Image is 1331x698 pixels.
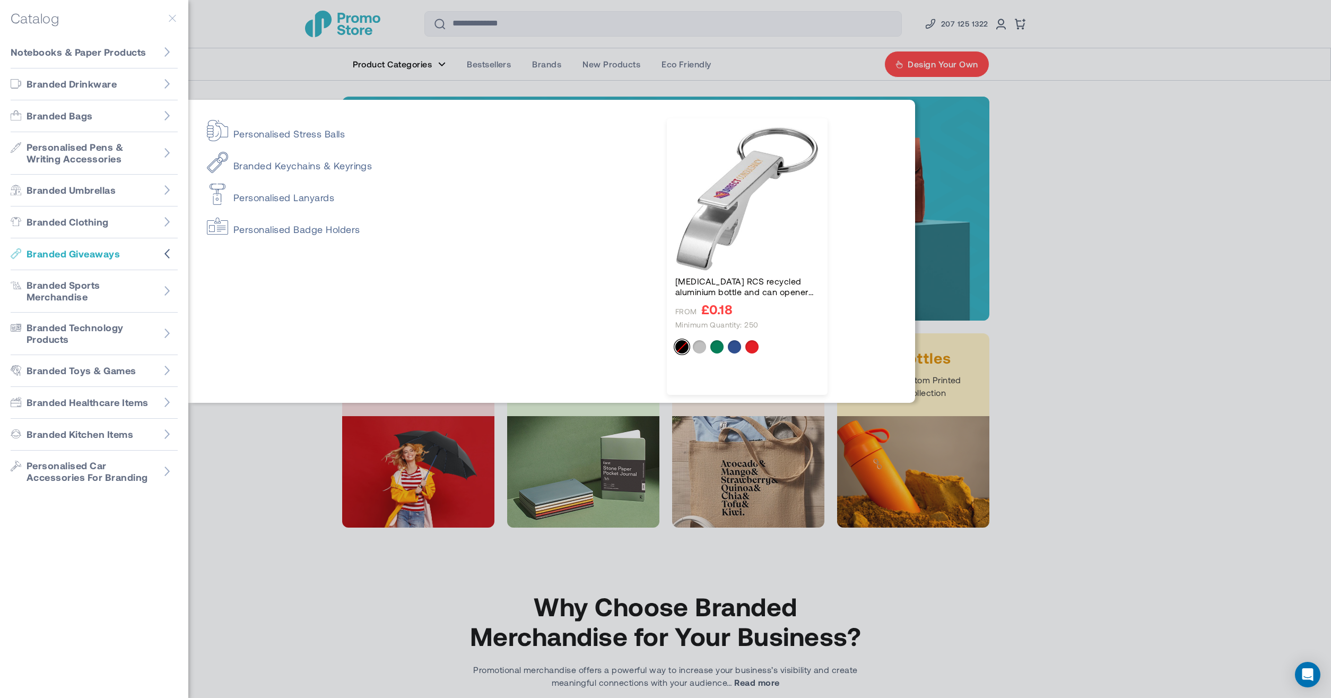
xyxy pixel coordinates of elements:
a: Go to Branded Bags [11,100,178,132]
a: Personalised Stress Balls [207,118,648,140]
span: Branded Sports Merchandise [27,279,156,303]
div: Silver [693,340,706,354]
a: Go to Personalised Pens & Writing Accessories [11,132,178,175]
div: Green [710,340,724,354]
span: Branded Bags [27,110,93,122]
a: Tao RCS recycled aluminium bottle and can opener with keychain [675,276,819,297]
span: FROM [675,307,697,316]
a: Go to Branded Toys & Games [11,355,178,387]
span: Branded Kitchen Items [27,428,133,441]
a: Go to Branded Kitchen Items [11,419,178,451]
span: £0.18 [701,303,733,316]
div: Open Intercom Messenger [1295,662,1320,687]
a: Go to Personalised Car Accessories For Branding [11,451,178,493]
a: Go to Branded Healthcare Items [11,387,178,419]
h5: Catalog [11,11,59,26]
a: Personalised Badge Holders [207,214,667,235]
a: Go to Branded Clothing [11,206,178,238]
a: Go to Branded Giveaways [11,238,178,270]
div: Solid black [675,340,689,354]
span: Branded Umbrellas [27,184,116,196]
span: Personalised Car Accessories For Branding [27,460,156,484]
span: Branded Toys & Games [27,365,136,377]
span: Personalised Pens & Writing Accessories [27,141,156,165]
span: Branded Drinkware [27,78,117,90]
span: Notebooks & Paper Products [11,46,146,58]
span: Branded Healthcare Items [27,397,149,409]
a: Tao RCS recycled aluminium bottle and can opener with keychain [675,127,819,271]
div: Colour [675,340,819,358]
span: Branded Giveaways [27,248,120,260]
span: Branded Clothing [27,216,109,228]
a: Go to Branded Drinkware [11,68,178,100]
div: Red [745,340,759,354]
a: Go to Branded Technology Products [11,313,178,355]
span: Branded Technology Products [27,322,156,346]
div: Royal blue [728,340,741,354]
a: Go to Notebooks & Paper Products [11,37,178,68]
a: Branded Keychains & Keyrings [207,150,648,171]
a: Go to Branded Umbrellas [11,175,178,206]
a: Personalised Lanyards [207,182,648,203]
a: Go to Branded Sports Merchandise [11,270,178,313]
span: Minimum quantity: 250 [675,320,759,330]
